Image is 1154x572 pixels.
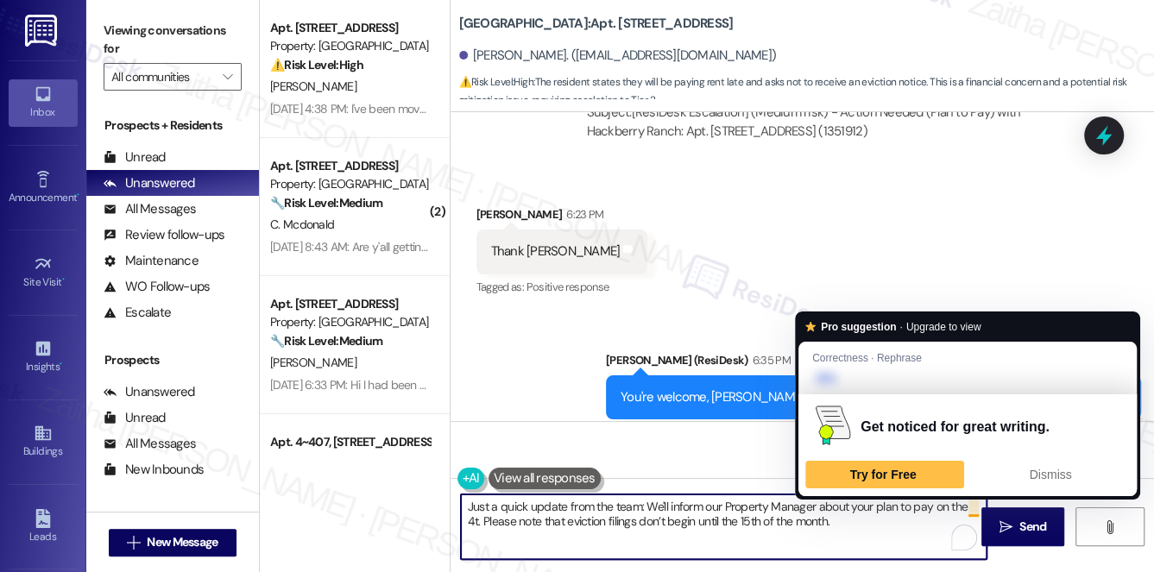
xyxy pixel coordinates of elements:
strong: 🔧 Risk Level: Medium [270,333,382,349]
div: Tagged as: [476,274,648,299]
strong: 🔧 Risk Level: Medium [270,195,382,211]
img: ResiDesk Logo [25,15,60,47]
strong: ⚠️ Risk Level: High [270,57,363,72]
i:  [223,70,232,84]
div: Apt. [STREET_ADDRESS] [270,157,430,175]
div: Unread [104,148,166,167]
div: All Messages [104,200,196,218]
a: Inbox [9,79,78,126]
div: Subject: [ResiDesk Escalation] (Medium risk) - Action Needed (Plan to Pay) with Hackberry Ranch: ... [587,104,1069,141]
span: : The resident states they will be paying rent late and asks not to receive an eviction notice. T... [459,73,1154,110]
i:  [1103,520,1116,534]
div: Maintenance [104,252,199,270]
div: Thank [PERSON_NAME] [491,242,621,261]
div: Escalate [104,304,171,322]
div: Review follow-ups [104,226,224,244]
span: [PERSON_NAME] [270,79,356,94]
span: [PERSON_NAME] [270,355,356,370]
div: You're welcome, [PERSON_NAME]! I'm happy to help in any way I can. Have a wonderful day! [621,388,1113,406]
span: • [77,189,79,201]
span: • [62,273,65,286]
div: Property: [GEOGRAPHIC_DATA] [270,313,430,331]
a: Site Visit • [9,249,78,296]
a: Insights • [9,334,78,380]
div: [PERSON_NAME]. ([EMAIL_ADDRESS][DOMAIN_NAME]) [459,47,777,65]
div: Prospects [86,351,259,369]
label: Viewing conversations for [104,17,242,63]
div: All Messages [104,435,196,453]
div: Apt. [STREET_ADDRESS] [270,19,430,37]
div: Apt. 4~407, [STREET_ADDRESS] [270,433,430,451]
div: New Inbounds [104,461,204,479]
a: Leads [9,504,78,550]
span: Send [1019,518,1046,536]
a: Buildings [9,418,78,465]
span: C. Mcdonald [270,217,334,232]
i:  [127,536,140,550]
div: [PERSON_NAME] (ResiDesk) [606,351,1141,375]
div: [DATE] 4:38 PM: I've been moved and I don't know why yall have me trying to pay 4k when I've been... [270,101,794,116]
b: [GEOGRAPHIC_DATA]: Apt. [STREET_ADDRESS] [459,15,734,33]
div: Apt. [STREET_ADDRESS] [270,295,430,313]
div: Tagged as: [606,419,1141,444]
span: New Message [147,533,218,551]
div: Property: [GEOGRAPHIC_DATA] [270,37,430,55]
button: New Message [109,529,236,556]
div: Residents [86,509,259,527]
i:  [1000,520,1012,534]
div: 6:35 PM [747,351,790,369]
div: [DATE] 8:43 AM: Are y'all getting the service the units [270,239,531,255]
div: Property: [GEOGRAPHIC_DATA] [270,175,430,193]
div: [PERSON_NAME] [476,205,648,229]
span: • [60,358,62,370]
div: Unread [104,409,166,427]
button: Send [981,507,1065,546]
div: WO Follow-ups [104,278,210,296]
strong: ⚠️ Risk Level: High [459,75,533,89]
div: 6:23 PM [562,205,603,223]
div: Prospects + Residents [86,116,259,135]
div: Unanswered [104,174,195,192]
div: Unanswered [104,383,195,401]
textarea: To enrich screen reader interactions, please activate Accessibility in Grammarly extension settings [461,494,987,559]
input: All communities [111,63,214,91]
span: Positive response [526,280,609,294]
